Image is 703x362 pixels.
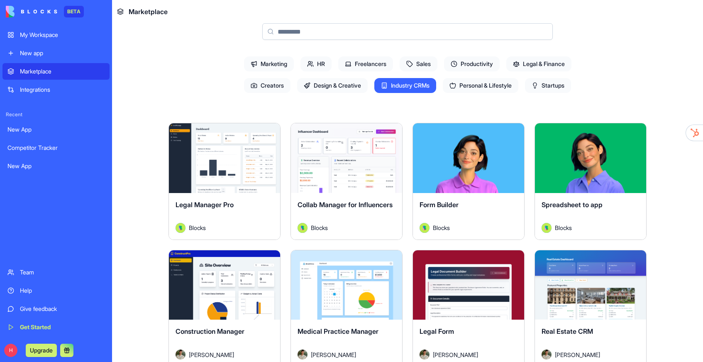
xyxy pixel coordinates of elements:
img: logo [6,6,57,17]
div: New App [7,125,105,134]
a: My Workspace [2,27,110,43]
span: Collab Manager for Influencers [298,201,393,209]
a: Competitor Tracker [2,139,110,156]
span: Marketplace [129,7,168,17]
span: Creators [244,78,290,93]
div: Give feedback [20,305,105,313]
img: tab_keywords_by_traffic_grey.svg [83,48,89,55]
a: BETA [6,6,84,17]
a: New App [2,121,110,138]
a: Collab Manager for InfluencersAvatarBlocks [290,123,403,240]
span: [PERSON_NAME] [433,350,478,359]
a: Help [2,282,110,299]
span: Medical Practice Manager [298,327,378,335]
a: New app [2,45,110,61]
a: Spreadsheet to appAvatarBlocks [535,123,647,240]
div: Help [20,286,105,295]
div: Domain: [DOMAIN_NAME] [22,22,91,28]
div: My Workspace [20,31,105,39]
span: Design & Creative [297,78,368,93]
div: Domain Overview [32,49,74,54]
span: Spreadsheet to app [542,201,603,209]
a: Marketplace [2,63,110,80]
span: Form Builder [420,201,459,209]
div: Integrations [20,86,105,94]
img: website_grey.svg [13,22,20,28]
div: New app [20,49,105,57]
span: Personal & Lifestyle [443,78,518,93]
img: Avatar [176,223,186,233]
div: BETA [64,6,84,17]
span: Legal Form [420,327,454,335]
span: H [4,344,17,357]
img: Avatar [420,223,430,233]
img: Avatar [542,223,552,233]
img: Avatar [420,350,430,360]
span: Productivity [444,56,500,71]
div: Get Started [20,323,105,331]
span: Blocks [311,223,328,232]
a: New App [2,158,110,174]
a: Upgrade [26,346,57,354]
div: v 4.0.25 [23,13,41,20]
a: Form BuilderAvatarBlocks [413,123,525,240]
img: Avatar [298,350,308,360]
div: New App [7,162,105,170]
span: Construction Manager [176,327,244,335]
img: logo_orange.svg [13,13,20,20]
img: Avatar [298,223,308,233]
span: [PERSON_NAME] [189,350,234,359]
div: Marketplace [20,67,105,76]
span: Industry CRMs [374,78,436,93]
div: Team [20,268,105,276]
span: [PERSON_NAME] [311,350,356,359]
button: Upgrade [26,344,57,357]
span: [PERSON_NAME] [555,350,600,359]
span: Legal & Finance [506,56,571,71]
span: Sales [400,56,437,71]
span: Recent [2,111,110,118]
span: Real Estate CRM [542,327,593,335]
img: tab_domain_overview_orange.svg [22,48,29,55]
div: Competitor Tracker [7,144,105,152]
span: Startups [525,78,571,93]
a: Integrations [2,81,110,98]
a: Team [2,264,110,281]
span: HR [300,56,332,71]
img: Avatar [542,350,552,360]
a: Get Started [2,319,110,335]
span: Blocks [189,223,206,232]
span: Freelancers [338,56,393,71]
a: Give feedback [2,301,110,317]
span: Marketing [244,56,294,71]
span: Blocks [555,223,572,232]
img: Avatar [176,350,186,360]
span: Blocks [433,223,450,232]
a: Legal Manager ProAvatarBlocks [168,123,281,240]
div: Keywords by Traffic [92,49,140,54]
span: Legal Manager Pro [176,201,234,209]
